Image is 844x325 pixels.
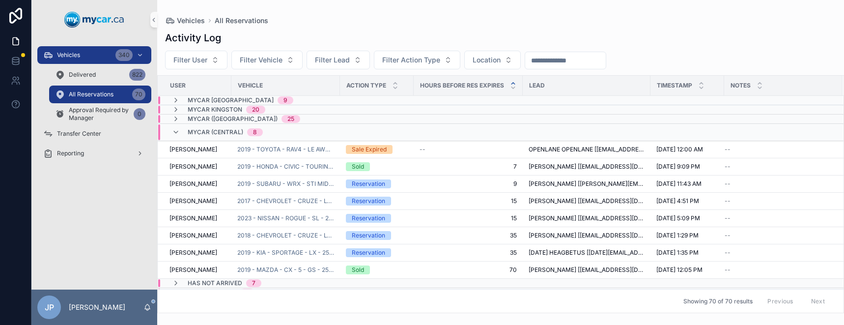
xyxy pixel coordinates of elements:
img: App logo [64,12,124,28]
span: Filter Vehicle [240,55,282,65]
div: Reservation [352,179,385,188]
a: All Reservations [215,16,268,26]
button: Select Button [165,51,227,69]
span: [PERSON_NAME] [169,146,217,153]
a: 2018 - CHEVROLET - CRUZE - LT - 250931A [237,232,334,239]
a: Transfer Center [37,125,151,143]
div: 8 [253,128,257,136]
div: Reservation [352,214,385,223]
a: 2023 - NISSAN - ROGUE - SL - 251157 [237,214,334,222]
span: [PERSON_NAME] [[EMAIL_ADDRESS][DOMAIN_NAME]] [529,197,645,205]
div: Reservation [352,248,385,257]
div: Sale Expired [352,145,387,154]
a: 2019 - SUBARU - WRX - STI MID+W+BSD+M/R - 251256 [237,180,334,188]
span: [PERSON_NAME] [169,232,217,239]
span: Approval Required by Manager [69,106,130,122]
span: Hours Before Res Expires [420,82,504,89]
span: 15 [420,197,517,205]
span: [PERSON_NAME] [169,180,217,188]
span: -- [725,146,731,153]
span: [DATE] 4:51 PM [656,197,699,205]
span: User [170,82,186,89]
span: Filter User [173,55,207,65]
a: 2019 - KIA - SPORTAGE - LX - 251322A [237,249,334,257]
span: [DATE] 1:35 PM [656,249,699,257]
span: Vehicles [177,16,205,26]
span: [DATE] 1:29 PM [656,232,699,239]
span: Location [473,55,501,65]
span: -- [725,266,731,274]
span: Filter Action Type [382,55,440,65]
span: -- [725,232,731,239]
span: 9 [420,180,517,188]
a: Approval Required by Manager0 [49,105,151,123]
span: Showing 70 of 70 results [683,297,753,305]
span: -- [420,146,425,153]
span: 15 [420,214,517,222]
span: Has not Arrived [188,279,242,287]
div: 0 [134,108,145,120]
span: [PERSON_NAME] [[EMAIL_ADDRESS][DOMAIN_NAME]] [529,232,645,239]
a: 2017 - CHEVROLET - CRUZE - LT - 251277 [237,197,334,205]
div: 70 [132,89,145,100]
span: Vehicle [238,82,263,89]
p: [PERSON_NAME] [69,302,125,312]
span: Vehicles [57,51,80,59]
a: 2019 - TOYOTA - RAV4 - LE AWD - 250910A [237,146,334,153]
div: 7 [252,279,255,287]
span: [PERSON_NAME] [169,214,217,222]
button: Select Button [374,51,460,69]
button: Select Button [464,51,521,69]
div: 20 [252,106,259,114]
span: MyCar [GEOGRAPHIC_DATA] [188,96,274,104]
a: Vehicles340 [37,46,151,64]
span: Action Type [346,82,386,89]
span: [PERSON_NAME] [[EMAIL_ADDRESS][DOMAIN_NAME]] [529,163,645,171]
span: [DATE] 5:09 PM [656,214,700,222]
div: Sold [352,162,364,171]
div: 9 [283,96,287,104]
span: OPENLANE OPENLANE [[EMAIL_ADDRESS][DOMAIN_NAME]] [529,146,645,153]
span: Timestamp [657,82,692,89]
a: Vehicles [165,16,205,26]
span: [PERSON_NAME] [[PERSON_NAME][EMAIL_ADDRESS][DOMAIN_NAME]] [529,180,645,188]
span: 7 [420,163,517,171]
span: [PERSON_NAME] [169,197,217,205]
span: MyCar Kingston [188,106,242,114]
span: [PERSON_NAME] [169,266,217,274]
span: Filter Lead [315,55,350,65]
div: Sold [352,266,364,274]
span: -- [725,197,731,205]
span: -- [725,214,731,222]
span: All Reservations [69,90,113,98]
span: -- [725,249,731,257]
span: [DATE] HEAGBETUS [[DATE][EMAIL_ADDRESS][DOMAIN_NAME]] [529,249,645,257]
a: 2019 - MAZDA - CX - 5 - GS - 250954A [237,266,334,274]
span: Reporting [57,149,84,157]
button: Select Button [307,51,370,69]
a: All Reservations70 [49,86,151,103]
span: [PERSON_NAME] [169,249,217,257]
span: Lead [529,82,545,89]
a: 2019 - HONDA - CIVIC - TOURING - 251323 [237,163,334,171]
span: JP [45,301,54,313]
button: Select Button [231,51,303,69]
span: MyCar ([GEOGRAPHIC_DATA]) [188,115,278,123]
div: 340 [115,49,133,61]
span: [DATE] 12:05 PM [656,266,703,274]
span: [DATE] 9:09 PM [656,163,700,171]
div: Reservation [352,231,385,240]
span: [PERSON_NAME] [169,163,217,171]
span: [DATE] 12:00 AM [656,146,703,153]
span: 35 [420,232,517,239]
span: -- [725,163,731,171]
span: Delivered [69,71,96,79]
